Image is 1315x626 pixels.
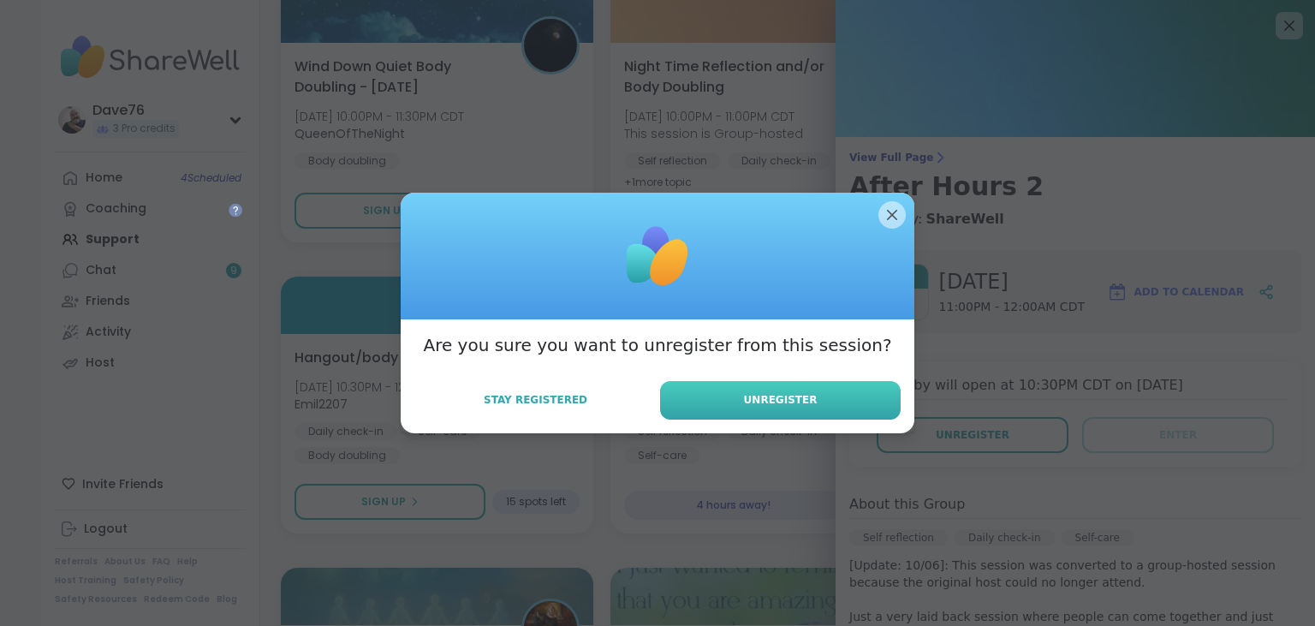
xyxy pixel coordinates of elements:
[484,392,587,408] span: Stay Registered
[615,213,700,299] img: ShareWell Logomark
[229,203,242,217] iframe: Spotlight
[660,381,901,420] button: Unregister
[414,382,657,418] button: Stay Registered
[744,392,818,408] span: Unregister
[423,333,891,357] h3: Are you sure you want to unregister from this session?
